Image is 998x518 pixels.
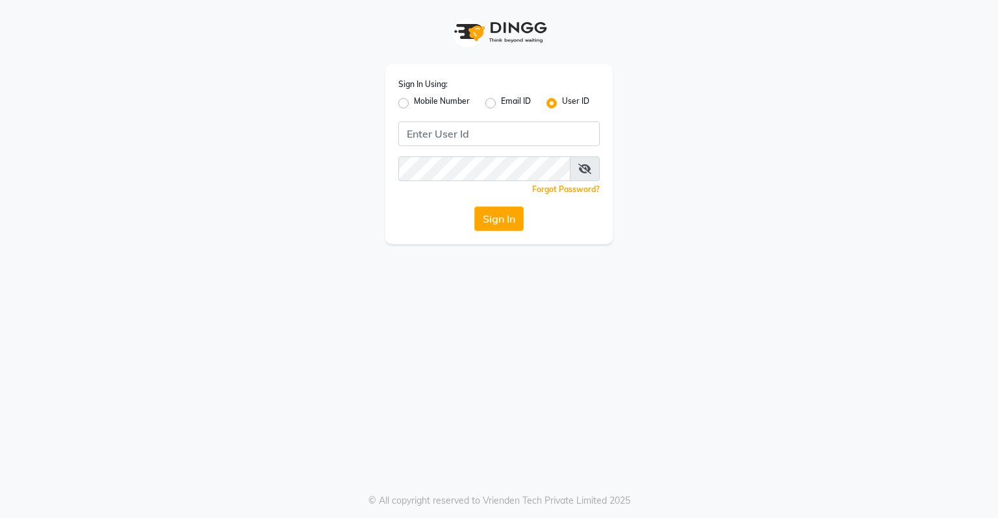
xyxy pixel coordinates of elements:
[474,206,524,231] button: Sign In
[562,95,589,111] label: User ID
[447,13,551,51] img: logo1.svg
[532,184,600,194] a: Forgot Password?
[398,156,570,181] input: Username
[414,95,470,111] label: Mobile Number
[398,121,600,146] input: Username
[398,79,448,90] label: Sign In Using:
[501,95,531,111] label: Email ID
